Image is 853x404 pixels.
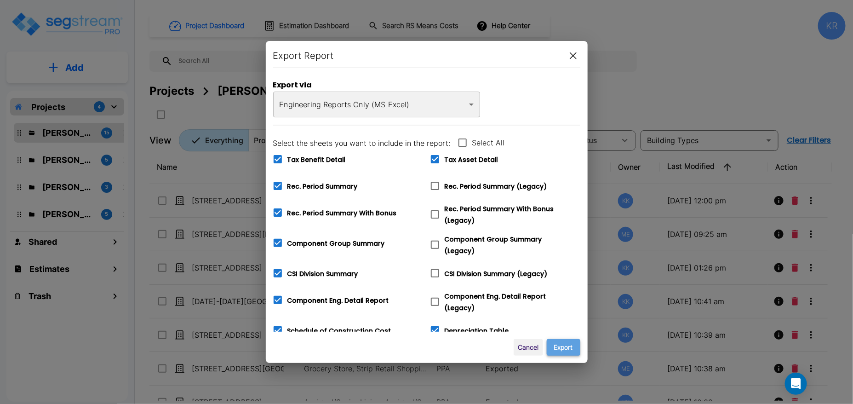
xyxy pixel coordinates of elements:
h6: Export via [273,79,480,92]
span: Component Eng. Detail Report [287,296,389,305]
span: Rec. Period Summary (Legacy) [445,182,547,191]
span: Schedule of Construction Cost [287,326,391,335]
h6: Export Report [273,48,334,63]
span: Tax Benefit Detail [287,155,346,164]
span: Component Eng. Detail Report (Legacy) [445,292,546,312]
span: Select All [472,137,505,148]
span: CSI Division Summary (Legacy) [445,269,548,278]
span: Tax Asset Detail [445,155,498,164]
button: Export [547,339,580,356]
div: Open Intercom Messenger [785,373,807,395]
span: CSI Division Summary [287,269,358,278]
span: Component Group Summary [287,239,385,248]
span: Rec. Period Summary With Bonus (Legacy) [445,204,554,225]
button: Cancel [514,339,543,356]
span: Component Group Summary (Legacy) [445,235,542,255]
span: Rec. Period Summary [287,182,358,191]
span: Rec. Period Summary With Bonus [287,208,397,218]
div: Engineering Reports Only (MS Excel) [273,92,480,117]
h6: Select the sheets you want to include in the report: [273,137,451,150]
span: Depreciation Table [445,326,509,335]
